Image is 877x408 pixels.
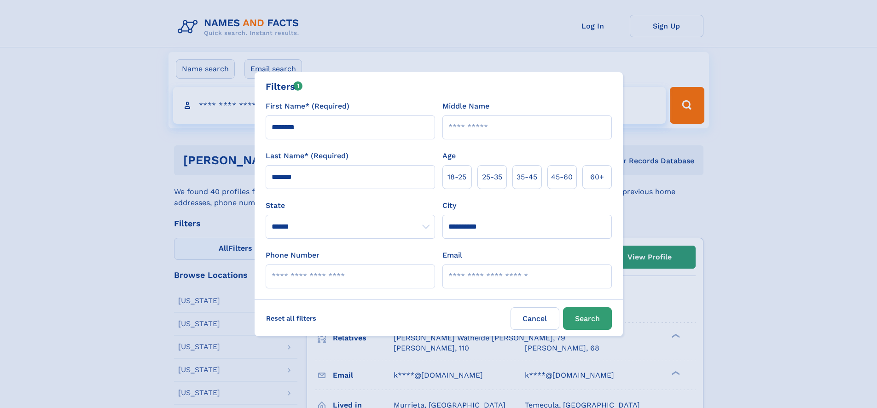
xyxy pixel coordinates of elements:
label: Phone Number [266,250,319,261]
button: Search [563,307,612,330]
div: Filters [266,80,303,93]
span: 45‑60 [551,172,573,183]
label: Reset all filters [260,307,322,329]
label: Middle Name [442,101,489,112]
label: Email [442,250,462,261]
span: 35‑45 [517,172,537,183]
label: State [266,200,435,211]
span: 18‑25 [447,172,466,183]
label: Cancel [511,307,559,330]
span: 25‑35 [482,172,502,183]
label: First Name* (Required) [266,101,349,112]
label: City [442,200,456,211]
label: Last Name* (Required) [266,150,348,161]
span: 60+ [590,172,604,183]
label: Age [442,150,456,161]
